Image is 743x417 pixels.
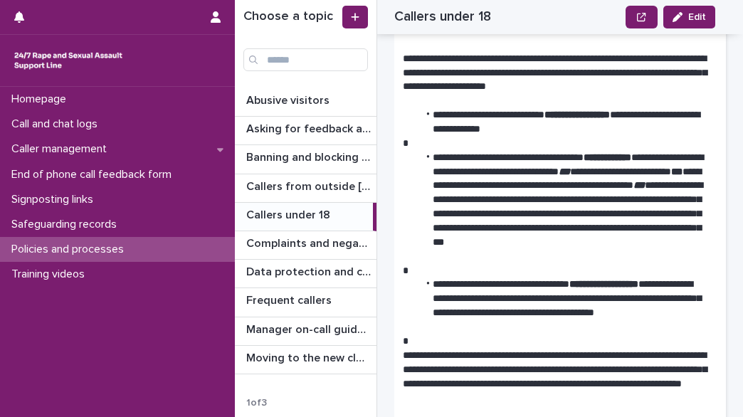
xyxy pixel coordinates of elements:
p: Callers from outside England & Wales [246,177,374,194]
p: Safeguarding records [6,218,128,231]
p: Signposting links [6,193,105,206]
span: Edit [688,12,706,22]
p: Moving to the new cloud contact centre [246,349,374,365]
p: Banning and blocking callers [246,148,374,164]
a: Manager on-call guidanceManager on-call guidance [235,317,376,346]
p: Policies and processes [6,243,135,256]
a: Data protection and confidentiality guidanceData protection and confidentiality guidance [235,260,376,288]
h1: Choose a topic [243,9,339,25]
a: Abusive visitorsAbusive visitors [235,88,376,117]
a: Banning and blocking callersBanning and blocking callers [235,145,376,174]
p: Data protection and confidentiality guidance [246,263,374,279]
a: Frequent callersFrequent callers [235,288,376,317]
a: Callers from outside [GEOGRAPHIC_DATA]Callers from outside [GEOGRAPHIC_DATA] [235,174,376,203]
p: Call and chat logs [6,117,109,131]
p: End of phone call feedback form [6,168,183,181]
p: Callers under 18 [246,206,333,222]
img: rhQMoQhaT3yELyF149Cw [11,46,125,75]
button: Edit [663,6,715,28]
p: Asking for feedback and demographic data [246,120,374,136]
input: Search [243,48,368,71]
a: Complaints and negative feedbackComplaints and negative feedback [235,231,376,260]
p: Manager on-call guidance [246,320,374,337]
p: Caller management [6,142,118,156]
p: Abusive visitors [246,91,332,107]
p: Training videos [6,268,96,281]
p: Complaints and negative feedback [246,234,374,250]
a: Asking for feedback and demographic dataAsking for feedback and demographic data [235,117,376,145]
a: Moving to the new cloud contact centreMoving to the new cloud contact centre [235,346,376,374]
p: Frequent callers [246,291,334,307]
h2: Callers under 18 [394,9,491,25]
a: Callers under 18Callers under 18 [235,203,376,231]
p: Homepage [6,93,78,106]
